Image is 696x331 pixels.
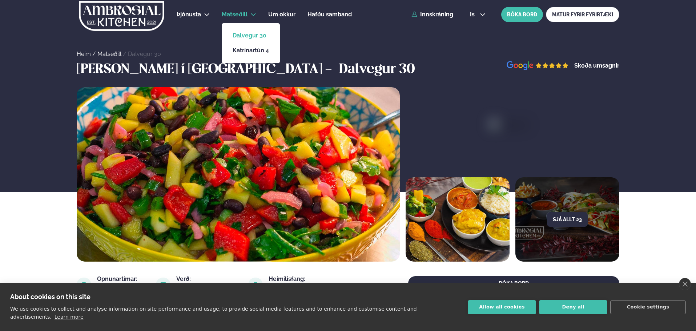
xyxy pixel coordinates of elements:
[55,314,84,320] a: Learn more
[408,276,619,291] button: BÓKA BORÐ
[77,278,91,292] img: image alt
[248,278,263,292] img: image alt
[411,11,453,18] a: Innskráning
[10,306,417,320] p: We use cookies to collect and analyse information on site performance and usage, to provide socia...
[464,12,491,17] button: is
[77,61,335,78] h3: [PERSON_NAME] í [GEOGRAPHIC_DATA] -
[546,7,619,22] a: MATUR FYRIR FYRIRTÆKI
[406,177,510,262] img: image alt
[501,7,543,22] button: BÓKA BORÐ
[339,61,415,78] h3: Dalvegur 30
[268,11,295,18] span: Um okkur
[177,10,201,19] a: Þjónusta
[77,87,400,262] img: image alt
[547,212,588,227] button: Sjá allt 23
[123,51,128,57] span: /
[233,33,269,39] a: Dalvegur 30
[269,276,372,282] div: Heimilisfang:
[539,300,607,314] button: Deny all
[222,11,248,18] span: Matseðill
[92,51,97,57] span: /
[97,276,147,282] div: Opnunartímar:
[307,11,352,18] span: Hafðu samband
[307,10,352,19] a: Hafðu samband
[78,1,165,31] img: logo
[468,300,536,314] button: Allow all cookies
[128,51,161,57] a: Dalvegur 30
[10,293,90,300] strong: About cookies on this site
[176,276,239,282] div: Verð:
[610,300,686,314] button: Cookie settings
[97,51,121,57] a: Matseðill
[156,278,170,292] img: image alt
[470,12,477,17] span: is
[574,63,619,69] a: Skoða umsagnir
[233,48,269,53] a: Katrínartún 4
[177,11,201,18] span: Þjónusta
[679,278,691,290] a: close
[268,10,295,19] a: Um okkur
[222,10,248,19] a: Matseðill
[507,61,569,71] img: image alt
[77,51,91,57] a: Heim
